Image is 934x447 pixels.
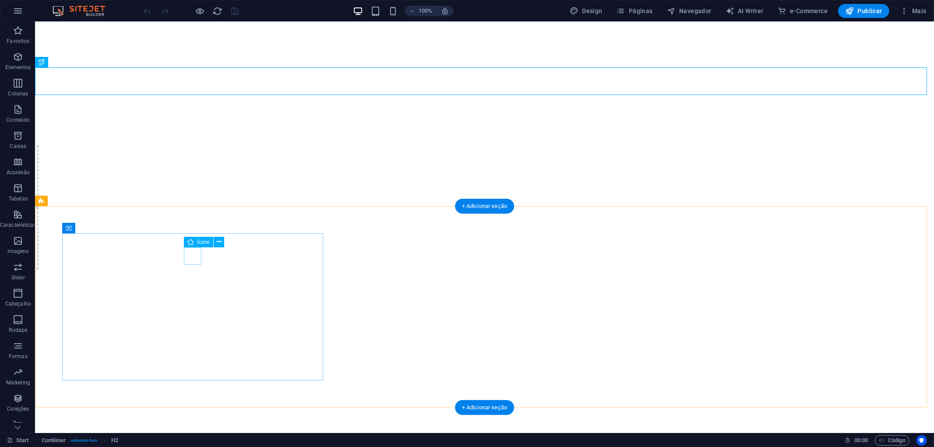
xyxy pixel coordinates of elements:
span: : [860,437,862,443]
a: Clique para cancelar a seleção. Clique duas vezes para abrir as Páginas [7,435,29,446]
i: Recarregar página [213,6,223,16]
button: Usercentrics [916,435,927,446]
button: 100% [405,6,436,16]
button: Páginas [613,4,656,18]
span: . columns-box [70,435,98,446]
button: Navegador [663,4,715,18]
button: Design [566,4,606,18]
p: Rodapé [9,327,28,334]
p: Cabeçalho [5,300,31,307]
div: + Adicionar seção [455,199,514,214]
h6: Tempo de sessão [845,435,868,446]
button: Mais [896,4,930,18]
p: Coleções [7,405,29,412]
span: AI Writer [726,7,764,15]
span: Páginas [617,7,653,15]
p: Marketing [6,379,30,386]
span: Clique para selecionar. Clique duas vezes para editar [42,435,66,446]
span: Clique para selecionar. Clique duas vezes para editar [111,435,118,446]
button: e-Commerce [774,4,831,18]
p: Caixas [10,143,27,150]
nav: breadcrumb [42,435,118,446]
p: Conteúdo [6,116,30,123]
span: Mais [900,7,927,15]
span: 00 00 [854,435,868,446]
p: Slider [11,274,25,281]
p: Favoritos [7,38,29,45]
h6: 100% [418,6,432,16]
span: Design [570,7,603,15]
div: Design (Ctrl+Alt+Y) [566,4,606,18]
button: Clique aqui para sair do modo de visualização e continuar editando [195,6,205,16]
img: Editor Logo [50,6,116,16]
p: Acordeão [7,169,30,176]
span: e-Commerce [778,7,828,15]
p: Elementos [5,64,31,71]
button: reload [212,6,223,16]
span: Publicar [845,7,882,15]
span: Ícone [197,239,210,245]
p: Formas [9,353,28,360]
button: AI Writer [722,4,767,18]
button: Código [875,435,909,446]
span: Navegador [667,7,712,15]
i: Ao redimensionar, ajusta automaticamente o nível de zoom para caber no dispositivo escolhido. [441,7,449,15]
span: Código [879,435,906,446]
button: Publicar [838,4,889,18]
div: + Adicionar seção [455,400,514,415]
p: Colunas [8,90,28,97]
p: Tabelas [9,195,28,202]
p: Imagens [7,248,28,255]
